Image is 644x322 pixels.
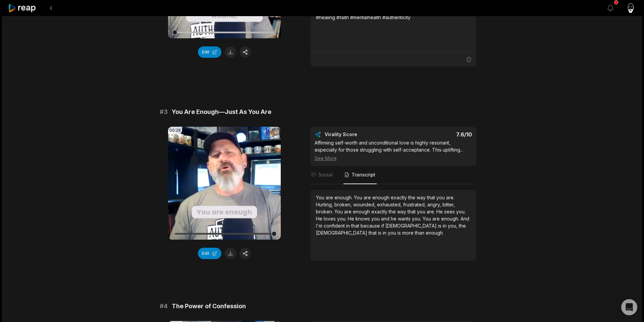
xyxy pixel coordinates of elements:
[444,209,456,214] span: sees
[324,216,337,222] span: loves
[316,216,324,222] span: He
[316,195,326,200] span: You
[316,223,324,229] span: I'm
[443,223,448,229] span: in
[397,209,408,214] span: way
[427,209,436,214] span: are.
[351,223,361,229] span: that
[326,195,334,200] span: are
[310,166,476,184] nav: Tabs
[334,209,344,214] span: You
[621,299,637,315] div: Open Intercom Messenger
[369,230,378,236] span: that
[354,195,364,200] span: You
[316,230,369,236] span: [DEMOGRAPHIC_DATA]
[316,202,334,207] span: Hurting,
[403,202,427,207] span: frustrated,
[372,195,391,200] span: enough
[356,216,371,222] span: knows
[427,195,436,200] span: that
[198,46,221,58] button: Edit
[353,209,371,214] span: enough
[172,107,271,117] span: You Are Enough—Just As You Are
[353,202,377,207] span: wounded,
[426,230,444,236] span: enough.
[371,216,381,222] span: you
[432,216,441,222] span: are
[334,195,354,200] span: enough.
[316,209,334,214] span: broken.
[417,195,427,200] span: way
[361,223,381,229] span: because
[391,216,398,222] span: he
[408,195,417,200] span: the
[172,301,246,311] span: The Power of Confession
[364,195,372,200] span: are
[383,230,388,236] span: in
[325,131,397,138] div: Virality Score
[160,107,168,117] span: # 3
[371,209,389,214] span: exactly
[415,230,426,236] span: than
[427,202,442,207] span: angry,
[334,202,353,207] span: broken,
[352,171,375,178] span: Transcript
[417,209,427,214] span: you
[377,202,403,207] span: exhausted,
[391,195,408,200] span: exactly
[315,155,472,162] div: See More
[461,216,469,222] span: And
[441,216,461,222] span: enough.
[337,216,348,222] span: you.
[442,202,455,207] span: bitter,
[385,223,438,229] span: [DEMOGRAPHIC_DATA]
[168,127,281,240] video: Your browser does not support mp4 format.
[423,216,432,222] span: You
[160,301,168,311] span: # 4
[397,230,402,236] span: is
[436,209,444,214] span: He
[412,216,423,222] span: you.
[436,195,446,200] span: you
[438,223,443,229] span: is
[315,139,472,162] div: Affirming self-worth and unconditional love is highly resonant, especially for those struggling w...
[408,209,417,214] span: that
[348,216,356,222] span: He
[324,223,346,229] span: confident
[318,171,333,178] span: Social
[381,223,385,229] span: if
[381,216,391,222] span: and
[388,230,397,236] span: you
[402,230,415,236] span: more
[344,209,353,214] span: are
[398,216,412,222] span: wants
[378,230,383,236] span: is
[389,209,397,214] span: the
[446,195,454,200] span: are.
[459,223,466,229] span: the
[198,248,221,259] button: Edit
[400,131,472,138] div: 7.6 /10
[456,209,466,214] span: you.
[346,223,351,229] span: in
[448,223,459,229] span: you,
